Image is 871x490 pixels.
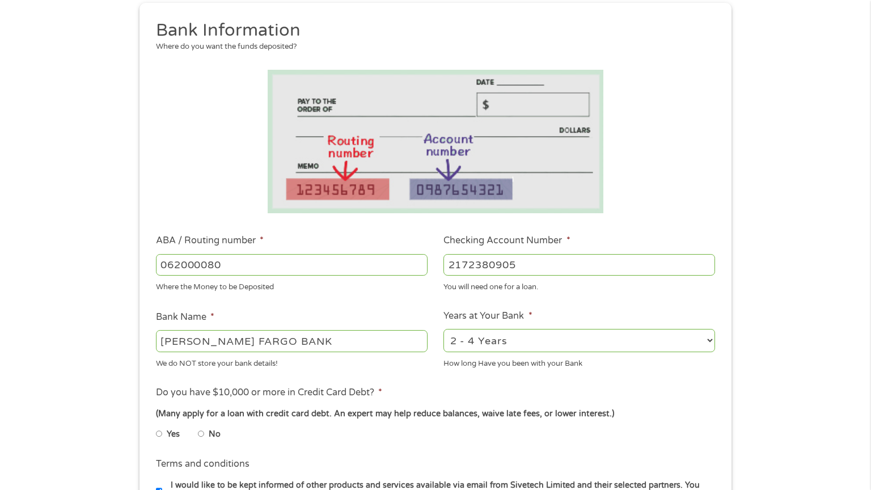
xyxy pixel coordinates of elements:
[167,428,180,441] label: Yes
[156,254,428,276] input: 263177916
[443,354,715,369] div: How long Have you been with your Bank
[156,408,715,420] div: (Many apply for a loan with credit card debt. An expert may help reduce balances, waive late fees...
[443,235,570,247] label: Checking Account Number
[156,311,214,323] label: Bank Name
[443,278,715,293] div: You will need one for a loan.
[156,278,428,293] div: Where the Money to be Deposited
[443,254,715,276] input: 345634636
[156,387,382,399] label: Do you have $10,000 or more in Credit Card Debt?
[156,235,264,247] label: ABA / Routing number
[156,19,707,42] h2: Bank Information
[209,428,221,441] label: No
[268,70,603,213] img: Routing number location
[156,354,428,369] div: We do NOT store your bank details!
[156,458,250,470] label: Terms and conditions
[443,310,532,322] label: Years at Your Bank
[156,41,707,53] div: Where do you want the funds deposited?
